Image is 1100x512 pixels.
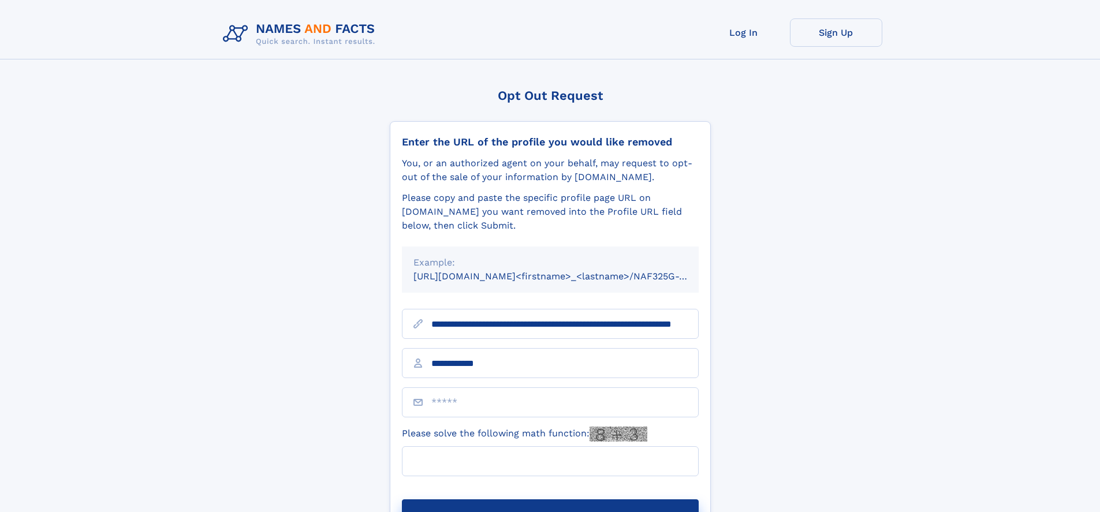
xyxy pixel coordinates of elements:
div: Opt Out Request [390,88,711,103]
div: Please copy and paste the specific profile page URL on [DOMAIN_NAME] you want removed into the Pr... [402,191,699,233]
div: Example: [413,256,687,270]
label: Please solve the following math function: [402,427,647,442]
img: Logo Names and Facts [218,18,385,50]
div: Enter the URL of the profile you would like removed [402,136,699,148]
div: You, or an authorized agent on your behalf, may request to opt-out of the sale of your informatio... [402,156,699,184]
a: Sign Up [790,18,882,47]
a: Log In [698,18,790,47]
small: [URL][DOMAIN_NAME]<firstname>_<lastname>/NAF325G-xxxxxxxx [413,271,721,282]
